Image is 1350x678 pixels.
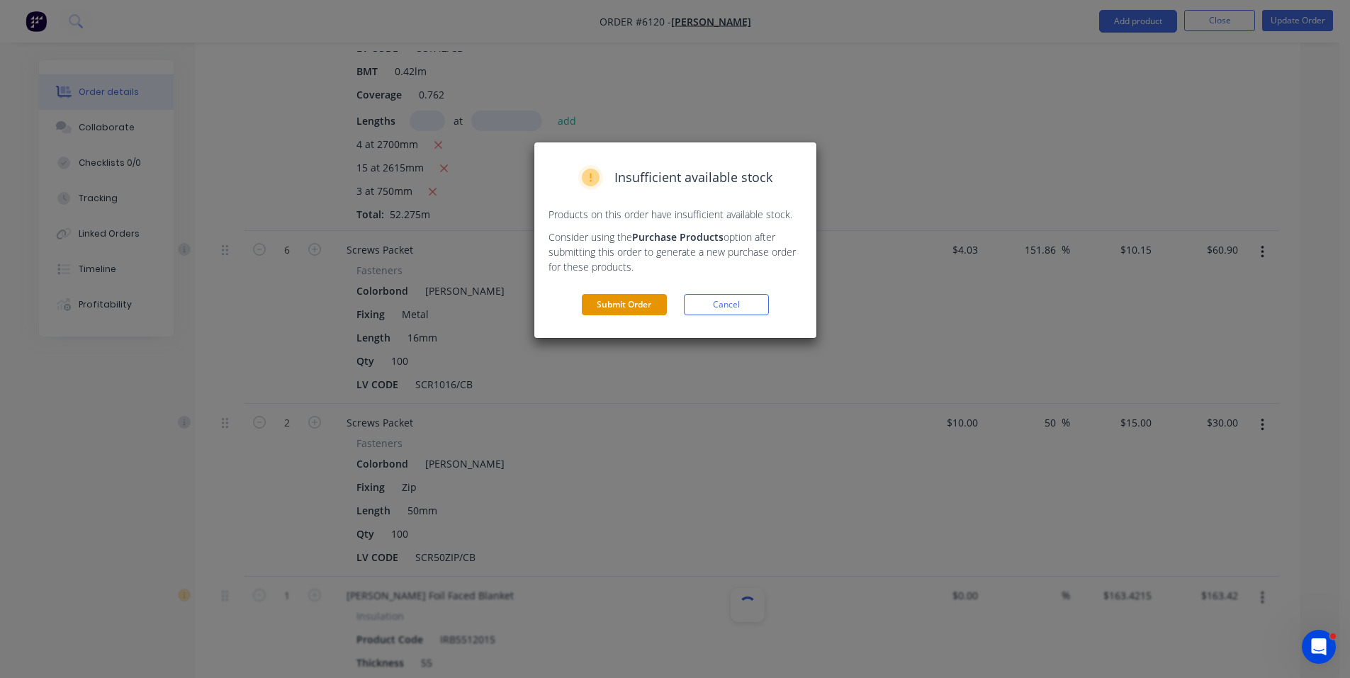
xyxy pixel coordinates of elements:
strong: Purchase Products [632,230,724,244]
span: Insufficient available stock [614,168,772,187]
button: Submit Order [582,294,667,315]
iframe: Intercom live chat [1302,630,1336,664]
button: Cancel [684,294,769,315]
p: Products on this order have insufficient available stock. [549,207,802,222]
p: Consider using the option after submitting this order to generate a new purchase order for these ... [549,230,802,274]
